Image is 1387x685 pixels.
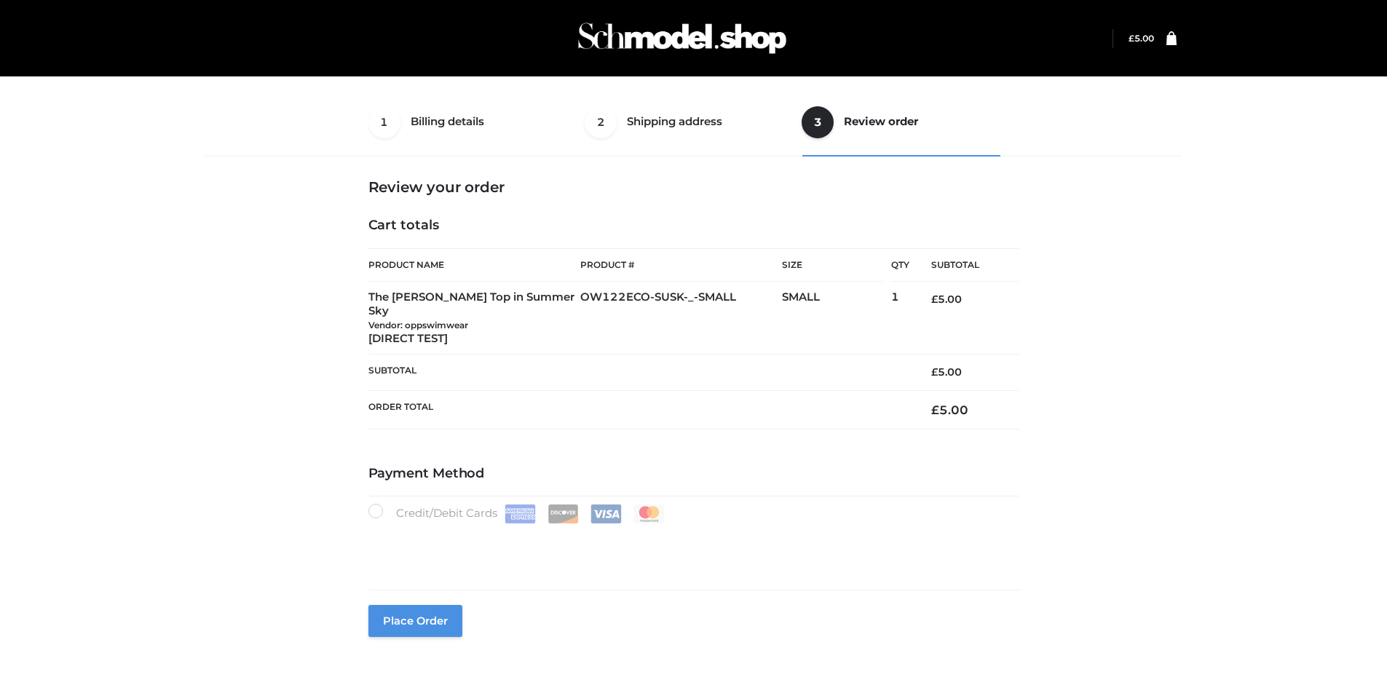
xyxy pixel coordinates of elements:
img: Schmodel Admin 964 [573,9,791,67]
span: £ [931,403,939,417]
th: Product Name [368,248,581,282]
th: Size [782,249,884,282]
a: £5.00 [1129,33,1154,44]
th: Subtotal [909,249,1019,282]
span: £ [931,365,938,379]
td: 1 [891,282,909,355]
bdi: 5.00 [931,293,962,306]
label: Credit/Debit Cards [368,504,666,523]
img: Visa [590,504,622,523]
bdi: 5.00 [1129,33,1154,44]
span: £ [1129,33,1134,44]
iframe: Secure payment input frame [365,520,1016,574]
th: Qty [891,248,909,282]
td: The [PERSON_NAME] Top in Summer Sky [DIRECT TEST] [368,282,581,355]
h3: Review your order [368,178,1019,196]
th: Subtotal [368,355,910,390]
th: Product # [580,248,782,282]
h4: Cart totals [368,218,1019,234]
button: Place order [368,605,462,637]
img: Discover [548,504,579,523]
img: Mastercard [633,504,665,523]
bdi: 5.00 [931,403,968,417]
small: Vendor: oppswimwear [368,320,468,330]
span: £ [931,293,938,306]
bdi: 5.00 [931,365,962,379]
h4: Payment Method [368,466,1019,482]
img: Amex [505,504,536,523]
th: Order Total [368,390,910,429]
td: OW122ECO-SUSK-_-SMALL [580,282,782,355]
td: SMALL [782,282,891,355]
